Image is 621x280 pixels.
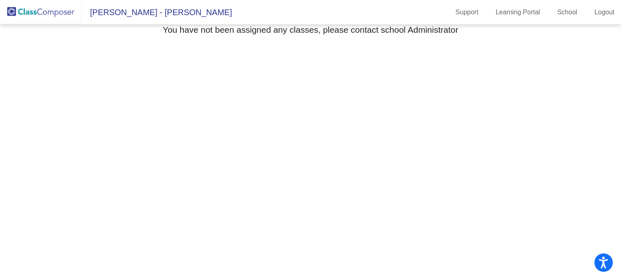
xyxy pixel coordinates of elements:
[551,6,584,19] a: School
[82,6,232,19] span: [PERSON_NAME] - [PERSON_NAME]
[489,6,547,19] a: Learning Portal
[449,6,485,19] a: Support
[163,25,458,35] h3: You have not been assigned any classes, please contact school Administrator
[588,6,621,19] a: Logout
